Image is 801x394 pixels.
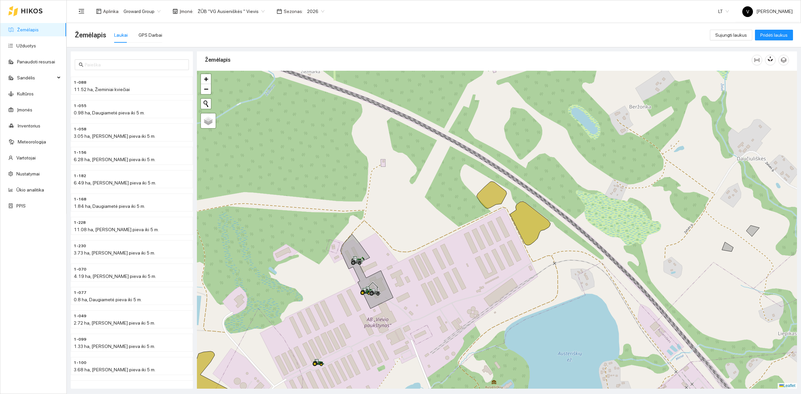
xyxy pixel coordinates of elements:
a: Nustatymai [16,171,40,176]
a: Pridėti laukus [755,32,793,38]
span: 3.73 ha, [PERSON_NAME] pieva iki 5 m. [74,250,155,256]
span: calendar [277,9,282,14]
span: Aplinka : [103,8,119,15]
span: search [79,62,83,67]
span: Sujungti laukus [715,31,747,39]
span: Įmonė : [180,8,194,15]
span: 2026 [307,6,324,16]
input: Paieška [85,61,185,68]
span: 1-100 [74,360,86,366]
a: Zoom in [201,74,211,84]
a: Kultūros [17,91,34,96]
span: Sezonas : [284,8,303,15]
span: 1-182 [74,173,86,179]
a: Inventorius [18,123,40,128]
span: 1-230 [74,243,86,249]
span: 1-058 [74,126,86,132]
button: column-width [752,55,762,65]
a: PPIS [16,203,26,209]
span: 1.84 ha, Daugiametė pieva iki 5 m. [74,204,145,209]
div: Žemėlapis [205,50,752,69]
span: 2.72 ha, [PERSON_NAME] pieva iki 5 m. [74,320,155,326]
a: Panaudoti resursai [17,59,55,64]
span: 3.05 ha, [PERSON_NAME] pieva iki 5 m. [74,133,156,139]
span: − [204,85,208,93]
a: Užduotys [16,43,36,48]
span: 6.28 ha, [PERSON_NAME] pieva iki 5 m. [74,157,156,162]
span: menu-fold [78,8,84,14]
a: Layers [201,113,216,128]
span: 1-049 [74,313,86,319]
span: 1-088 [74,79,86,86]
span: 6.49 ha, [PERSON_NAME] pieva iki 5 m. [74,180,156,185]
span: + [204,75,208,83]
button: Sujungti laukus [710,30,752,40]
span: Žemėlapis [75,30,106,40]
span: [PERSON_NAME] [742,9,793,14]
span: 1-228 [74,220,86,226]
span: 1-156 [74,149,86,156]
span: 1-055 [74,103,86,109]
span: Groward Group [123,6,161,16]
span: 4.19 ha, [PERSON_NAME] pieva iki 5 m. [74,274,156,279]
a: Įmonės [17,107,32,112]
span: V [746,6,749,17]
span: 0.8 ha, Daugiametė pieva iki 5 m. [74,297,142,302]
a: Leaflet [779,383,795,388]
span: 1-070 [74,266,86,273]
span: ŽŪB "VG Ausieniškės " Vievis [198,6,265,16]
span: Sandėlis [17,71,55,84]
button: menu-fold [75,5,88,18]
button: Initiate a new search [201,99,211,109]
span: 3.68 ha, [PERSON_NAME] pieva iki 5 m. [74,367,156,372]
span: Pridėti laukus [760,31,788,39]
a: Meteorologija [18,139,46,144]
a: Ūkio analitika [16,187,44,192]
a: Sujungti laukus [710,32,752,38]
span: 11.08 ha, [PERSON_NAME] pieva iki 5 m. [74,227,159,232]
button: Pridėti laukus [755,30,793,40]
a: Vartotojai [16,155,36,160]
a: Žemėlapis [17,27,39,32]
span: LT [718,6,729,16]
div: GPS Darbai [139,31,162,39]
a: Zoom out [201,84,211,94]
span: 1-168 [74,196,86,203]
span: shop [173,9,178,14]
span: column-width [752,57,762,63]
span: 1-099 [74,336,86,343]
div: Laukai [114,31,128,39]
span: 1.33 ha, [PERSON_NAME] pieva iki 5 m. [74,344,155,349]
span: 11.52 ha, Žieminiai kviečiai [74,87,130,92]
span: 0.98 ha, Daugiametė pieva iki 5 m. [74,110,145,115]
span: layout [96,9,101,14]
span: 1-077 [74,290,86,296]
